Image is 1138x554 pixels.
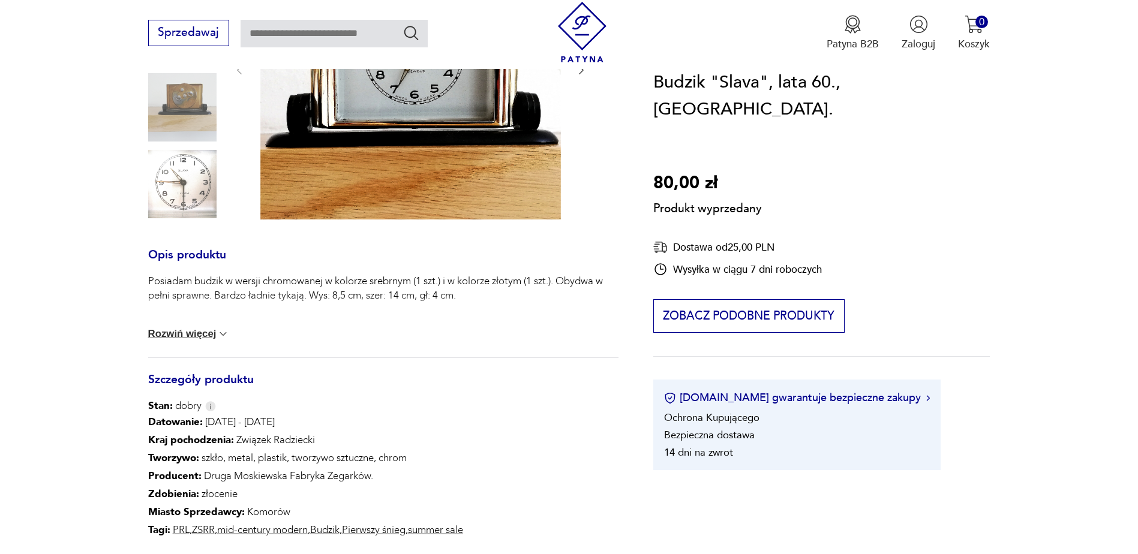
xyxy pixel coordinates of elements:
p: Produkt wyprzedany [653,197,762,218]
button: Zobacz podobne produkty [653,300,845,333]
a: Budzik [310,523,340,537]
li: Bezpieczna dostawa [664,429,755,442]
b: Tworzywo : [148,451,199,465]
button: 0Koszyk [958,15,990,51]
b: Zdobienia : [148,487,199,501]
h1: Budzik "Slava", lata 60., [GEOGRAPHIC_DATA]. [653,69,990,124]
p: 80,00 zł [653,170,762,197]
img: Patyna - sklep z meblami i dekoracjami vintage [552,2,612,62]
a: ZSRR [192,523,215,537]
a: summer sale [408,523,463,537]
div: Wysyłka w ciągu 7 dni roboczych [653,263,822,277]
a: Pierwszy śnieg [342,523,406,537]
p: szkło, metal, plastik, tworzywo sztuczne, chrom [148,449,463,467]
h3: Szczegóły produktu [148,375,619,399]
b: Stan: [148,399,173,413]
button: [DOMAIN_NAME] gwarantuje bezpieczne zakupy [664,391,930,406]
img: Ikona strzałki w prawo [926,395,930,401]
button: Sprzedawaj [148,20,229,46]
b: Tagi: [148,523,170,537]
button: Rozwiń więcej [148,328,230,340]
img: chevron down [217,328,229,340]
img: Ikona certyfikatu [664,392,676,404]
a: mid-century modern [217,523,308,537]
p: Posiadam budzik w wersji chromowanej w kolorze srebrnym (1 szt.) i w kolorze złotym (1 szt.). Oby... [148,274,619,303]
p: złocenie [148,485,463,503]
button: Patyna B2B [827,15,879,51]
a: PRL [173,523,190,537]
li: Ochrona Kupującego [664,411,759,425]
p: Patyna B2B [827,37,879,51]
b: Miasto Sprzedawcy : [148,505,245,519]
img: Ikonka użytkownika [909,15,928,34]
a: Ikona medaluPatyna B2B [827,15,879,51]
p: Zaloguj [902,37,935,51]
img: Ikona dostawy [653,240,668,255]
a: Sprzedawaj [148,29,229,38]
b: Producent : [148,469,202,483]
li: 14 dni na zwrot [664,446,733,460]
p: [DATE] - [DATE] [148,413,463,431]
p: Koszyk [958,37,990,51]
img: Ikona koszyka [965,15,983,34]
img: Info icon [205,401,216,411]
p: Związek Radziecki [148,431,463,449]
button: Szukaj [403,24,420,41]
h3: Opis produktu [148,251,619,275]
img: Ikona medalu [843,15,862,34]
b: Datowanie : [148,415,203,429]
div: Dostawa od 25,00 PLN [653,240,822,255]
b: Kraj pochodzenia : [148,433,234,447]
p: , , , , , [148,521,463,539]
p: Druga Moskiewska Fabryka Zegarków. [148,467,463,485]
p: Komorów [148,503,463,521]
span: dobry [148,399,202,413]
div: 0 [975,16,988,28]
button: Zaloguj [902,15,935,51]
